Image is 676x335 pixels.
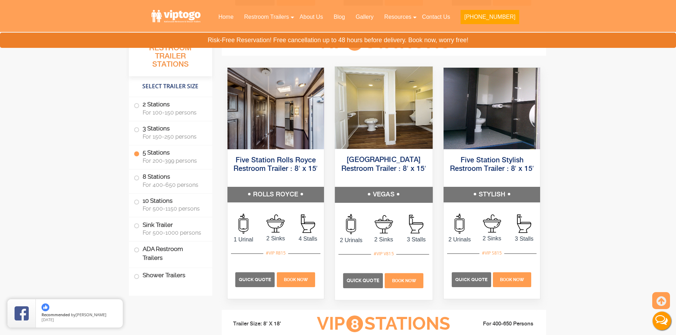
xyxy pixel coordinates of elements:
span: Quick Quote [455,277,488,282]
span: 4 Stalls [292,235,324,243]
span: [PERSON_NAME] [76,312,106,317]
label: 10 Stations [134,194,207,216]
li: Trailer Size: 8' X 18' [227,313,306,335]
img: an icon of urinal [238,214,248,234]
span: For 500-1000 persons [143,229,204,236]
span: Book Now [392,278,417,283]
img: an icon of sink [483,214,501,233]
a: Gallery [350,9,379,25]
h5: ROLLS ROYCE [227,187,324,202]
span: For 500-1150 persons [143,205,204,212]
label: ADA Restroom Trailers [134,241,207,266]
span: For 150-250 persons [143,133,204,140]
span: 3 Stalls [508,235,540,243]
label: Sink Trailer [134,217,207,239]
h3: VIP Stations [306,33,461,52]
span: 2 Sinks [259,234,292,243]
span: Book Now [500,277,524,282]
a: Five Station Stylish Restroom Trailer : 8′ x 15′ [450,157,534,173]
span: For 100-150 persons [143,109,204,116]
span: 2 Sinks [368,235,400,244]
h3: VIP Stations [306,314,461,334]
a: [PHONE_NUMBER] [455,9,524,28]
img: Full view of five station restroom trailer with two separate doors for men and women [444,68,540,149]
a: Blog [328,9,350,25]
h4: Select Trailer Size [129,80,212,93]
a: Quick Quote [343,277,384,283]
a: Contact Us [417,9,455,25]
span: by [42,313,117,318]
a: Restroom Trailers [239,9,294,25]
img: thumbs up icon [42,303,49,311]
span: 2 Sinks [476,234,508,243]
label: 3 Stations [134,121,207,143]
a: Quick Quote [452,276,492,282]
div: #VIP S815 [479,249,504,258]
img: an icon of urinal [455,214,465,234]
span: For 400-650 persons [143,182,204,188]
img: Full view of five station restroom trailer with two separate doors for men and women [227,68,324,149]
span: 2 Urinals [444,235,476,244]
button: [PHONE_NUMBER] [461,10,519,24]
li: For 400-650 Persons [462,320,541,328]
button: Live Chat [648,307,676,335]
span: For 200-399 persons [143,157,204,164]
img: an icon of urinal [346,214,356,234]
div: #VIP V815 [371,249,396,258]
span: Book Now [284,277,308,282]
span: Recommended [42,312,70,317]
span: Quick Quote [239,277,271,282]
h5: VEGAS [335,187,433,202]
a: Book Now [492,276,532,282]
img: an icon of stall [301,214,315,233]
img: an icon of stall [517,214,531,233]
img: Review Rating [15,306,29,320]
span: 2 Urinals [335,236,368,244]
div: #VIP R815 [263,249,288,258]
a: Book Now [276,276,316,282]
img: Full view of five station restroom trailer with two separate doors for men and women [335,66,433,149]
span: 8 [346,316,363,332]
span: 3 Stalls [400,235,433,244]
a: Quick Quote [235,276,276,282]
span: 1 Urinal [227,235,260,244]
label: 5 Stations [134,145,207,167]
a: Home [213,9,239,25]
a: [GEOGRAPHIC_DATA] Restroom Trailer : 8′ x 15′ [341,156,426,172]
a: About Us [294,9,328,25]
a: Book Now [384,277,424,283]
label: Shower Trailers [134,268,207,283]
label: 2 Stations [134,97,207,119]
span: Quick Quote [347,278,379,283]
img: an icon of stall [409,214,423,233]
img: an icon of sink [375,215,393,233]
img: an icon of sink [266,214,285,233]
h3: All Portable Restroom Trailer Stations [129,34,212,76]
label: 8 Stations [134,169,207,191]
a: Resources [379,9,417,25]
a: Five Station Rolls Royce Restroom Trailer : 8′ x 15′ [233,157,318,173]
span: [DATE] [42,317,54,322]
h5: STYLISH [444,187,540,202]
